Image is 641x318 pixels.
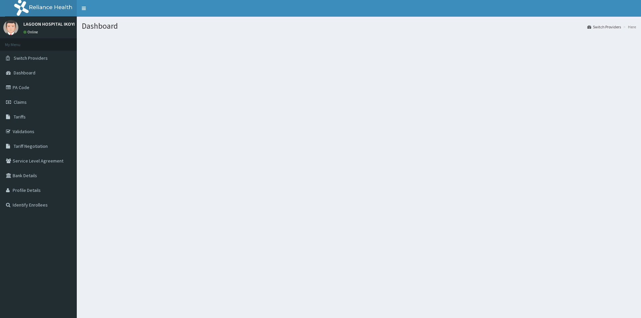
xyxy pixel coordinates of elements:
[14,99,27,105] span: Claims
[23,30,39,34] a: Online
[3,20,18,35] img: User Image
[82,22,636,30] h1: Dashboard
[14,55,48,61] span: Switch Providers
[23,22,75,26] p: LAGOON HOSPITAL IKOYI
[14,70,35,76] span: Dashboard
[14,114,26,120] span: Tariffs
[587,24,621,30] a: Switch Providers
[622,24,636,30] li: Here
[14,143,48,149] span: Tariff Negotiation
